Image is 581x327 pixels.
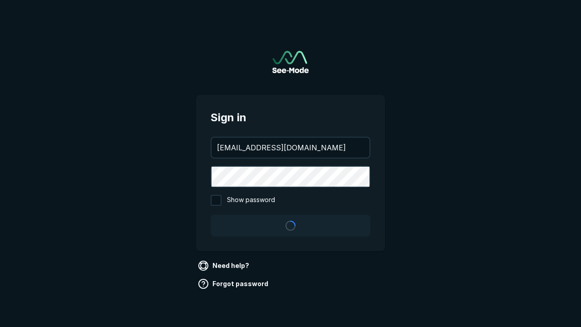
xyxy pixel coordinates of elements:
a: Go to sign in [272,51,309,73]
a: Need help? [196,258,253,273]
a: Forgot password [196,277,272,291]
span: Sign in [211,109,370,126]
span: Show password [227,195,275,206]
img: See-Mode Logo [272,51,309,73]
input: your@email.com [212,138,369,158]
